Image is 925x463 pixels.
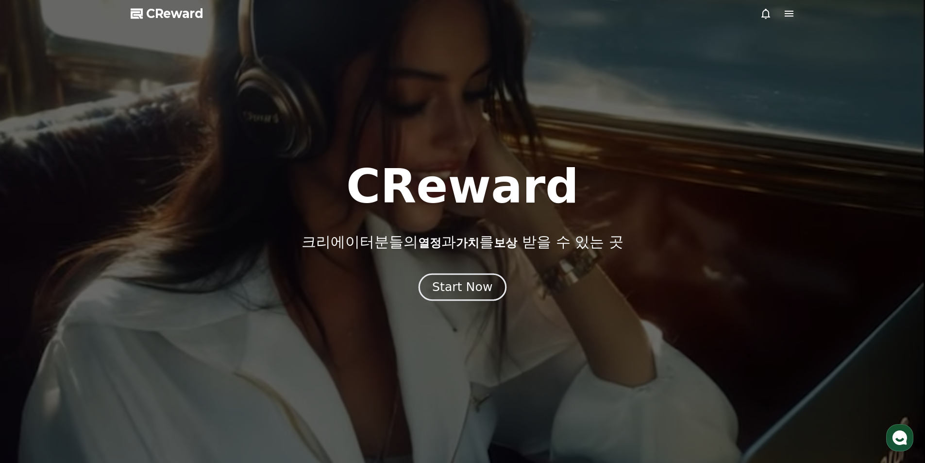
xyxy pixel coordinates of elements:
[418,236,441,250] span: 열정
[146,6,203,21] span: CReward
[456,236,479,250] span: 가치
[302,233,623,251] p: 크리에이터분들의 과 를 받을 수 있는 곳
[89,323,101,331] span: 대화
[3,308,64,332] a: 홈
[432,279,492,295] div: Start Now
[31,323,36,330] span: 홈
[419,273,506,301] button: Start Now
[131,6,203,21] a: CReward
[64,308,125,332] a: 대화
[346,163,579,210] h1: CReward
[494,236,517,250] span: 보상
[150,323,162,330] span: 설정
[125,308,186,332] a: 설정
[420,284,505,293] a: Start Now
